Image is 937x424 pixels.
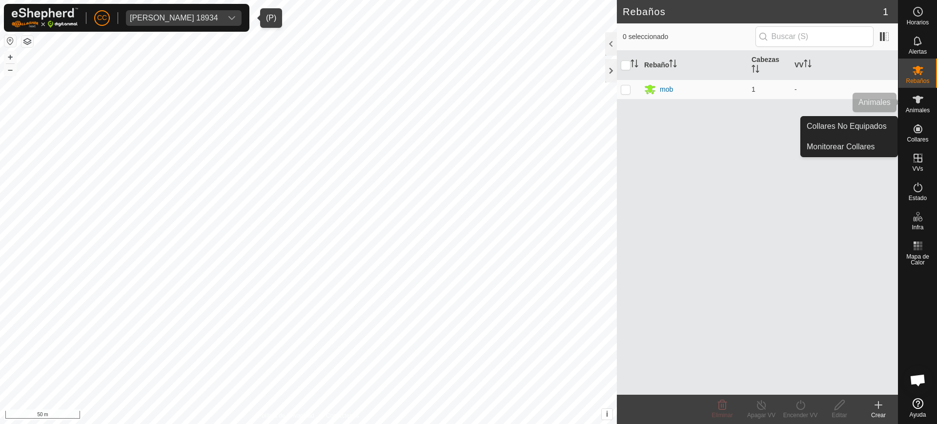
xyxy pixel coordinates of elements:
[912,166,923,172] span: VVs
[748,51,791,80] th: Cabezas
[807,141,875,153] span: Monitorear Collares
[12,8,78,28] img: Logo Gallagher
[898,394,937,422] a: Ayuda
[907,137,928,142] span: Collares
[623,6,883,18] h2: Rebaños
[130,14,218,22] div: [PERSON_NAME] 18934
[4,35,16,47] button: Restablecer Mapa
[660,84,673,95] div: mob
[4,64,16,76] button: –
[4,51,16,63] button: +
[602,409,612,420] button: i
[791,51,898,80] th: VV
[126,10,222,26] span: Rafael Vaquero Gomez 18934
[781,411,820,420] div: Encender VV
[742,411,781,420] div: Apagar VV
[752,66,759,74] p-sorticon: Activar para ordenar
[97,13,107,23] span: CC
[801,137,897,157] a: Monitorear Collares
[910,412,926,418] span: Ayuda
[820,411,859,420] div: Editar
[807,121,887,132] span: Collares No Equipados
[906,78,929,84] span: Rebaños
[606,410,608,418] span: i
[912,224,923,230] span: Infra
[222,10,242,26] div: dropdown trigger
[712,412,733,419] span: Eliminar
[804,61,812,69] p-sorticon: Activar para ordenar
[901,254,935,265] span: Mapa de Calor
[909,195,927,201] span: Estado
[326,411,359,420] a: Contáctenos
[755,26,874,47] input: Buscar (S)
[903,365,933,395] div: Chat abierto
[623,32,755,42] span: 0 seleccionado
[801,117,897,136] a: Collares No Equipados
[907,20,929,25] span: Horarios
[791,80,898,99] td: -
[669,61,677,69] p-sorticon: Activar para ordenar
[21,36,33,47] button: Capas del Mapa
[906,107,930,113] span: Animales
[859,411,898,420] div: Crear
[909,49,927,55] span: Alertas
[258,411,314,420] a: Política de Privacidad
[883,4,888,19] span: 1
[640,51,748,80] th: Rebaño
[631,61,638,69] p-sorticon: Activar para ordenar
[752,85,755,93] span: 1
